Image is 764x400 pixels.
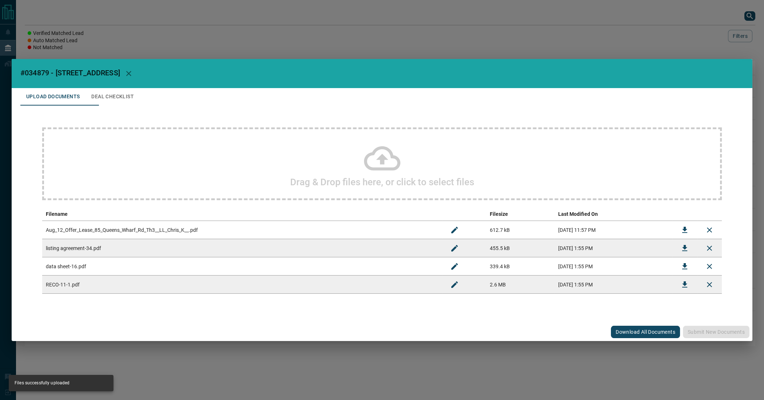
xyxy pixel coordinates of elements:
[486,276,554,294] td: 2.6 MB
[42,221,442,239] td: Aug_12_Offer_Lease_85_Queens_Wharf_Rd_Th3__LL_Chris_K__.pdf
[555,239,672,257] td: [DATE] 1:55 PM
[486,207,554,221] th: Filesize
[20,68,120,77] span: #034879 - [STREET_ADDRESS]
[676,221,693,239] button: Download
[15,377,69,389] div: Files successfully uploaded
[486,257,554,276] td: 339.4 kB
[555,221,672,239] td: [DATE] 11:57 PM
[676,258,693,275] button: Download
[555,207,672,221] th: Last Modified On
[42,239,442,257] td: listing agreement-34.pdf
[486,221,554,239] td: 612.7 kB
[555,276,672,294] td: [DATE] 1:55 PM
[42,276,442,294] td: RECO-11-1.pdf
[672,207,697,221] th: download action column
[701,239,718,257] button: Remove File
[701,258,718,275] button: Remove File
[442,207,486,221] th: edit column
[85,88,140,106] button: Deal Checklist
[20,88,85,106] button: Upload Documents
[697,207,722,221] th: delete file action column
[676,239,693,257] button: Download
[446,258,463,275] button: Rename
[676,276,693,293] button: Download
[446,221,463,239] button: Rename
[486,239,554,257] td: 455.5 kB
[290,177,474,187] h2: Drag & Drop files here, or click to select files
[701,221,718,239] button: Remove File
[42,257,442,276] td: data sheet-16.pdf
[611,326,680,338] button: Download All Documents
[42,127,722,200] div: Drag & Drop files here, or click to select files
[701,276,718,293] button: Remove File
[446,239,463,257] button: Rename
[42,207,442,221] th: Filename
[555,257,672,276] td: [DATE] 1:55 PM
[446,276,463,293] button: Rename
